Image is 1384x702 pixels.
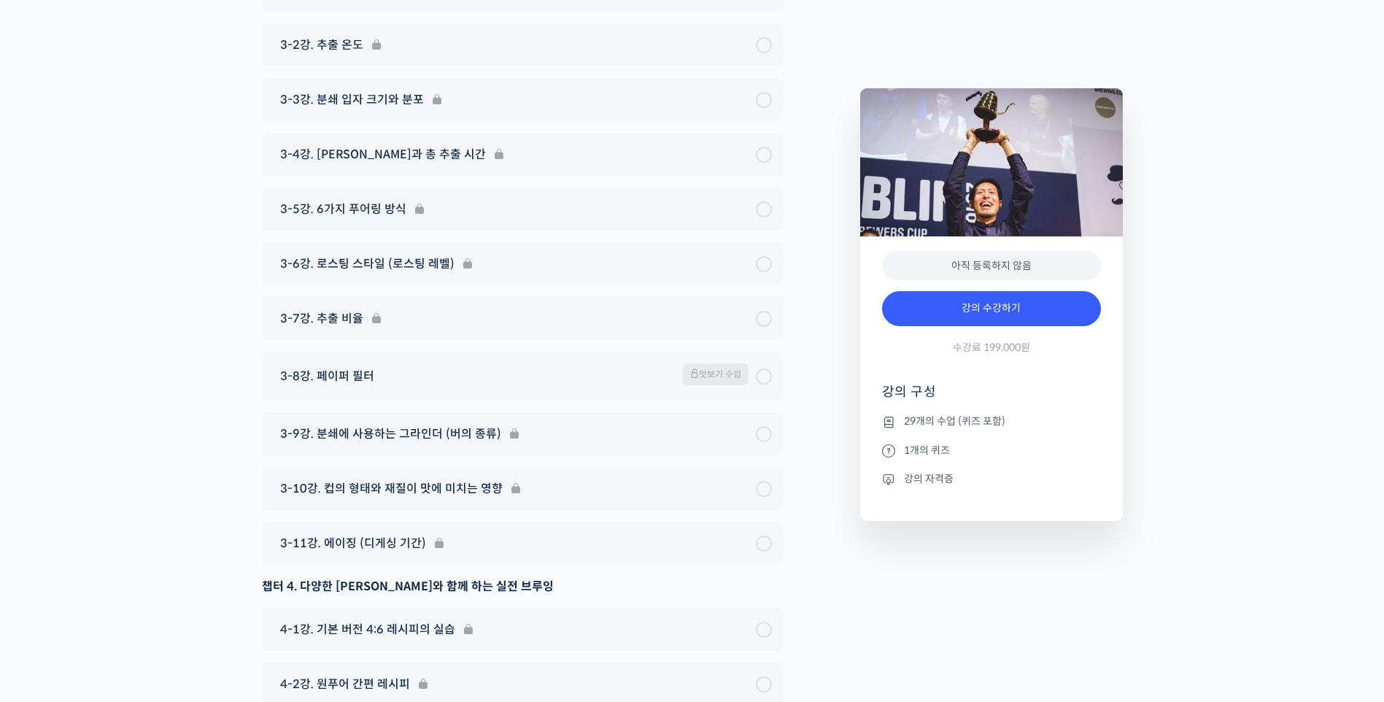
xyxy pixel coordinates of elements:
span: 3-8강. 페이퍼 필터 [280,366,374,386]
a: 홈 [4,463,96,499]
a: 대화 [96,463,188,499]
h4: 강의 구성 [882,383,1101,412]
a: 강의 수강하기 [882,291,1101,326]
div: 아직 등록하지 않음 [882,251,1101,281]
span: 홈 [46,485,55,496]
li: 29개의 수업 (퀴즈 포함) [882,413,1101,431]
span: 대화 [134,485,151,497]
li: 1개의 퀴즈 [882,441,1101,459]
li: 강의 자격증 [882,470,1101,487]
div: 챕터 4. 다양한 [PERSON_NAME]와 함께 하는 실전 브루잉 [262,576,783,596]
span: 설정 [225,485,243,496]
span: 맛보기 수업 [683,363,749,385]
span: 수강료 199,000원 [953,341,1030,355]
a: 설정 [188,463,280,499]
a: 3-8강. 페이퍼 필터 맛보기 수업 [273,363,772,389]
